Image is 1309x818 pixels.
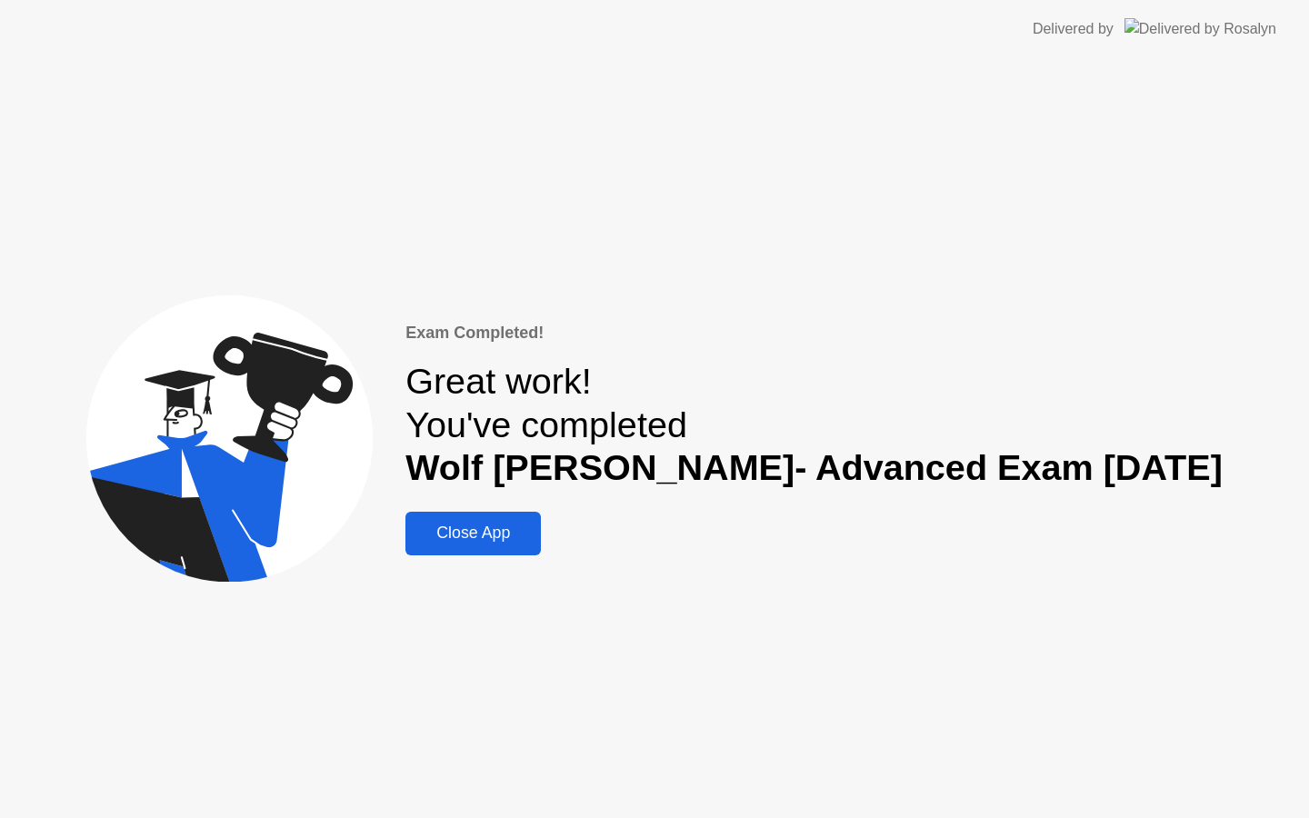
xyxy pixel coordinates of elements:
img: Delivered by Rosalyn [1124,18,1276,39]
div: Delivered by [1033,18,1114,40]
div: Great work! You've completed [405,360,1223,490]
div: Close App [411,524,535,543]
b: Wolf [PERSON_NAME]- Advanced Exam [DATE] [405,447,1223,487]
div: Exam Completed! [405,321,1223,345]
button: Close App [405,512,541,555]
